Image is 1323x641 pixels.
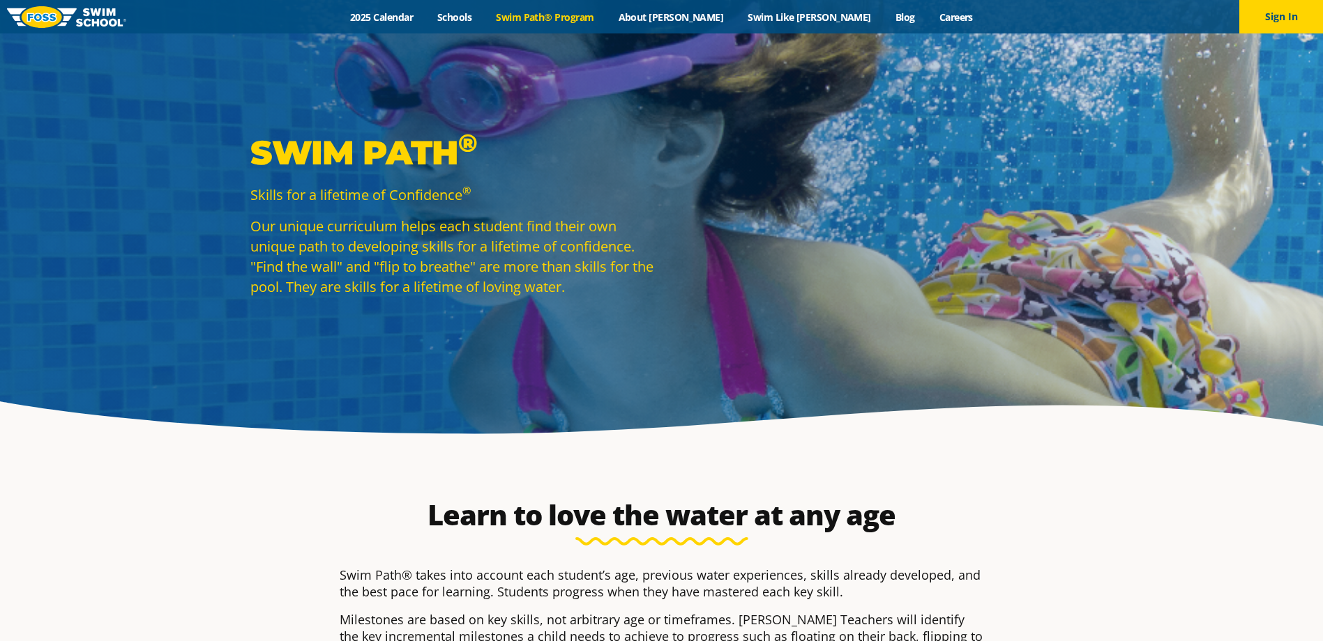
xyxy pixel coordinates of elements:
a: Blog [883,10,927,24]
img: FOSS Swim School Logo [7,6,126,28]
p: Skills for a lifetime of Confidence [250,185,655,205]
h2: Learn to love the water at any age [333,498,991,532]
a: Careers [927,10,985,24]
sup: ® [458,128,477,158]
a: About [PERSON_NAME] [606,10,736,24]
a: Schools [425,10,484,24]
p: Swim Path® takes into account each student’s age, previous water experiences, skills already deve... [340,566,984,600]
p: Our unique curriculum helps each student find their own unique path to developing skills for a li... [250,216,655,297]
p: Swim Path [250,132,655,173]
sup: ® [462,183,471,197]
a: Swim Like [PERSON_NAME] [736,10,884,24]
a: 2025 Calendar [338,10,425,24]
a: Swim Path® Program [484,10,606,24]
